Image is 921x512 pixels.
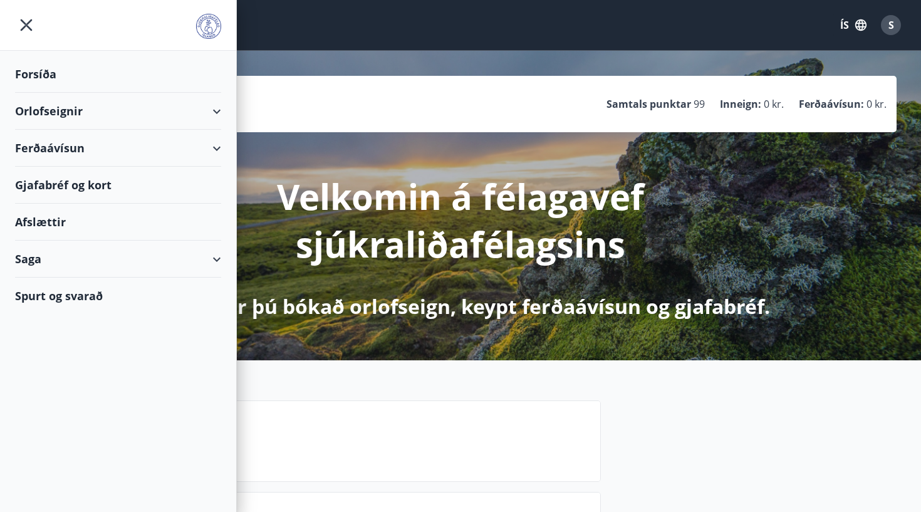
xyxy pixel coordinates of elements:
[15,93,221,130] div: Orlofseignir
[606,97,691,111] p: Samtals punktar
[15,167,221,204] div: Gjafabréf og kort
[15,56,221,93] div: Forsíða
[15,241,221,278] div: Saga
[130,172,791,268] p: Velkomin á félagavef sjúkraliðafélagsins
[196,14,221,39] img: union_logo
[764,97,784,111] span: 0 kr.
[15,278,221,314] div: Spurt og svarað
[15,14,38,36] button: menu
[720,97,761,111] p: Inneign :
[833,14,873,36] button: ÍS
[117,432,590,454] p: Næstu helgi
[888,18,894,32] span: S
[15,130,221,167] div: Ferðaávísun
[694,97,705,111] span: 99
[799,97,864,111] p: Ferðaávísun :
[866,97,887,111] span: 0 kr.
[151,293,770,320] p: Hér getur þú bókað orlofseign, keypt ferðaávísun og gjafabréf.
[15,204,221,241] div: Afslættir
[876,10,906,40] button: S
